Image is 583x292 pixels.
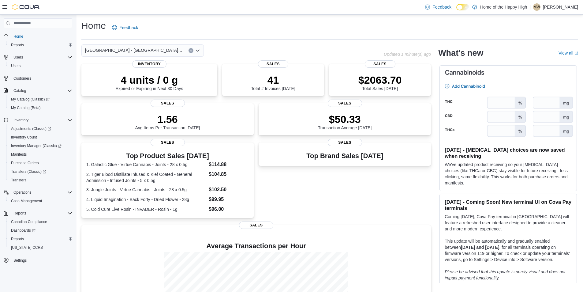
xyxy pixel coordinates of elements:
dd: $114.88 [209,161,249,168]
span: Inventory Count [9,134,72,141]
span: Home [13,34,23,39]
button: Users [11,54,25,61]
dd: $96.00 [209,206,249,213]
p: $2063.70 [358,74,402,86]
a: Reports [9,235,26,243]
a: Manifests [9,151,29,158]
span: Inventory Manager (Classic) [11,143,62,148]
p: Home of the Happy High [480,3,527,11]
button: Operations [1,188,75,197]
span: Home [11,32,72,40]
a: View allExternal link [559,51,578,55]
div: Matthew Willison [533,3,540,11]
p: 41 [251,74,295,86]
button: Reports [11,210,29,217]
span: Adjustments (Classic) [11,126,51,131]
dt: 2. Tiger Blood Distillate Infused & Kief Coated - General Admission - Infused Joints - 5 x 0.5g [86,171,206,184]
span: Feedback [432,4,451,10]
span: Sales [151,139,185,146]
a: Users [9,62,23,70]
nav: Complex example [4,29,72,281]
span: Reports [9,41,72,49]
span: Dashboards [11,228,36,233]
span: Catalog [11,87,72,94]
h2: What's new [438,48,483,58]
span: Users [11,54,72,61]
span: Adjustments (Classic) [9,125,72,132]
button: Customers [1,74,75,83]
span: Transfers [11,178,26,183]
span: MW [533,3,540,11]
dt: 4. Liquid Imagination - Back Forty - Dried Flower - 28g [86,196,206,203]
h3: [DATE] - Coming Soon! New terminal UI on Cova Pay terminals [445,199,572,211]
span: Inventory Manager (Classic) [9,142,72,150]
p: | [529,3,531,11]
div: Total # Invoices [DATE] [251,74,295,91]
span: Settings [13,258,27,263]
h3: [DATE] - [MEDICAL_DATA] choices are now saved when receiving [445,147,572,159]
a: Feedback [110,21,140,34]
a: Customers [11,75,34,82]
span: My Catalog (Classic) [9,96,72,103]
input: Dark Mode [456,4,469,10]
button: Purchase Orders [6,159,75,167]
span: Sales [151,100,185,107]
div: Transaction Average [DATE] [318,113,372,130]
button: Open list of options [195,48,200,53]
button: Operations [11,189,34,196]
span: Inventory [11,116,72,124]
span: My Catalog (Beta) [11,105,41,110]
svg: External link [574,51,578,55]
dt: 1. Galactic Glue - Virtue Cannabis - Joints - 28 x 0.5g [86,161,206,168]
span: Dark Mode [456,10,457,11]
span: Sales [328,100,362,107]
button: Users [1,53,75,62]
button: My Catalog (Beta) [6,104,75,112]
span: Reports [11,237,24,241]
span: Sales [239,222,273,229]
a: Cash Management [9,197,44,205]
button: Settings [1,256,75,264]
div: Expired or Expiring in Next 30 Days [116,74,183,91]
span: Washington CCRS [9,244,72,251]
a: Inventory Manager (Classic) [6,142,75,150]
em: Please be advised that this update is purely visual and does not impact payment functionality. [445,269,566,280]
span: Operations [13,190,32,195]
div: Total Sales [DATE] [358,74,402,91]
span: Reports [13,211,26,216]
a: Feedback [423,1,454,13]
p: [PERSON_NAME] [543,3,578,11]
p: $50.33 [318,113,372,125]
h3: Top Product Sales [DATE] [86,152,249,160]
h3: Top Brand Sales [DATE] [306,152,383,160]
span: Feedback [119,25,138,31]
span: Users [9,62,72,70]
a: Dashboards [9,227,38,234]
a: [US_STATE] CCRS [9,244,45,251]
button: Reports [6,41,75,49]
dd: $99.95 [209,196,249,203]
span: Reports [9,235,72,243]
span: Purchase Orders [11,161,39,165]
img: Cova [12,4,40,10]
a: My Catalog (Classic) [6,95,75,104]
span: [GEOGRAPHIC_DATA] - [GEOGRAPHIC_DATA] - Fire & Flower [85,47,182,54]
h4: Average Transactions per Hour [86,242,426,250]
span: Customers [11,74,72,82]
a: Transfers (Classic) [9,168,49,175]
span: Inventory [132,60,166,68]
button: Cash Management [6,197,75,205]
button: Canadian Compliance [6,218,75,226]
p: Coming [DATE], Cova Pay terminal in [GEOGRAPHIC_DATA] will feature a refreshed user interface des... [445,214,572,232]
a: Adjustments (Classic) [9,125,54,132]
button: Clear input [189,48,193,53]
span: Reports [11,43,24,47]
button: Reports [6,235,75,243]
dt: 5. Cold Cure Live Rosin - INVADER - Rosin - 1g [86,206,206,212]
span: Canadian Compliance [9,218,72,226]
span: Reports [11,210,72,217]
span: Inventory Count [11,135,37,140]
strong: [DATE] and [DATE] [461,245,499,250]
span: Transfers (Classic) [9,168,72,175]
dt: 3. Jungle Joints - Virtue Cannabis - Joints - 28 x 0.5g [86,187,206,193]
